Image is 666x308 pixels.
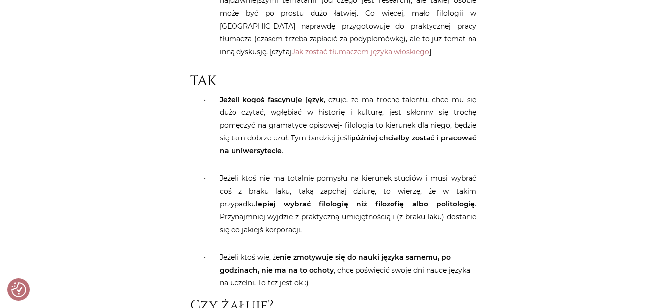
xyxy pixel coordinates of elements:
p: Jeżeli ktoś nie ma totalnie pomysłu na kierunek studiów i musi wybrać coś z braku laku, taką zapc... [220,172,476,236]
img: Revisit consent button [11,282,26,297]
p: , czuje, że ma trochę talentu, chce mu się dużo czytać, wgłębiać w historię i kulturę, jest skłon... [220,93,476,157]
strong: lepiej wybrać filologię niż filozofię albo politologię [256,200,475,208]
li: Jeżeli ktoś wie, że , chce poświęcić swoje dni nauce języka na uczelni. To też jest ok :) [210,251,476,289]
h2: TAK [190,73,476,90]
button: Preferencje co do zgód [11,282,26,297]
strong: Jeżeli kogoś fascynuje język [220,95,324,104]
strong: nie zmotywuje się do nauki języka samemu, po godzinach, nie ma na to ochoty [220,253,451,274]
a: Jak zostać tłumaczem języka włoskiego [292,47,429,56]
